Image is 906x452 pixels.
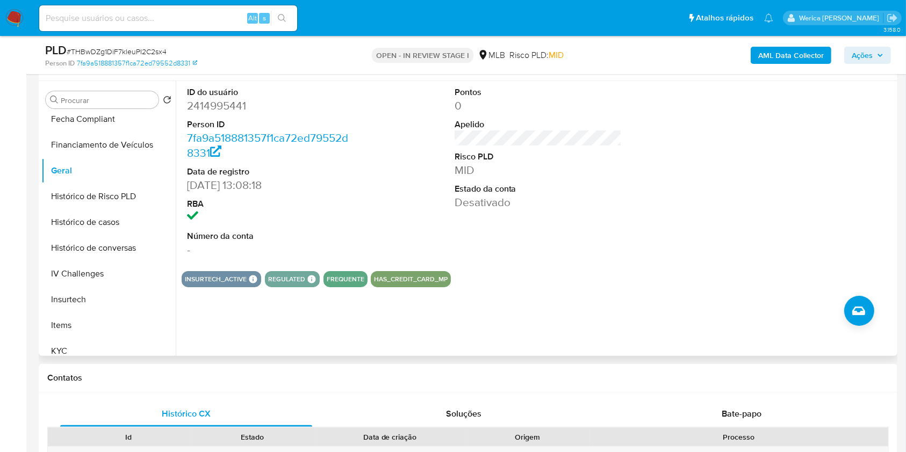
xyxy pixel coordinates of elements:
[67,46,167,57] span: # THBwDZg1DiF7kleuPI2C2sx4
[455,151,622,163] dt: Risco PLD
[187,198,355,210] dt: RBA
[41,184,176,209] button: Histórico de Risco PLD
[455,119,622,130] dt: Apelido
[322,432,458,442] div: Data de criação
[74,432,183,442] div: Id
[77,59,197,68] a: 7fa9a518881357f1ca72ed79552d8331
[852,47,873,64] span: Ações
[41,235,176,261] button: Histórico de conversas
[61,96,154,105] input: Procurar
[271,11,293,26] button: search-icon
[45,41,67,59] b: PLD
[455,98,622,113] dd: 0
[844,47,891,64] button: Ações
[455,163,622,178] dd: MID
[799,13,883,23] p: werica.jgaldencio@mercadolivre.com
[597,432,881,442] div: Processo
[50,96,59,104] button: Procurar
[187,178,355,193] dd: [DATE] 13:08:18
[549,49,564,61] span: MID
[696,12,753,24] span: Atalhos rápidos
[47,373,889,383] h1: Contatos
[187,166,355,178] dt: Data de registro
[446,407,481,420] span: Soluções
[372,48,473,63] p: OPEN - IN REVIEW STAGE I
[41,312,176,338] button: Items
[473,432,582,442] div: Origem
[41,209,176,235] button: Histórico de casos
[248,13,257,23] span: Alt
[509,49,564,61] span: Risco PLD:
[187,86,355,98] dt: ID do usuário
[764,13,773,23] a: Notificações
[187,242,355,257] dd: -
[41,158,176,184] button: Geral
[187,98,355,113] dd: 2414995441
[163,96,171,107] button: Retornar ao pedido padrão
[478,49,505,61] div: MLB
[39,11,297,25] input: Pesquise usuários ou casos...
[187,119,355,130] dt: Person ID
[455,183,622,195] dt: Estado da conta
[751,47,831,64] button: AML Data Collector
[883,25,901,34] span: 3.158.0
[45,59,75,68] b: Person ID
[198,432,307,442] div: Estado
[187,130,348,161] a: 7fa9a518881357f1ca72ed79552d8331
[41,106,176,132] button: Fecha Compliant
[455,195,622,210] dd: Desativado
[41,287,176,312] button: Insurtech
[758,47,824,64] b: AML Data Collector
[263,13,266,23] span: s
[41,261,176,287] button: IV Challenges
[887,12,898,24] a: Sair
[41,338,176,364] button: KYC
[455,86,622,98] dt: Pontos
[187,230,355,242] dt: Número da conta
[722,407,761,420] span: Bate-papo
[41,132,176,158] button: Financiamento de Veículos
[162,407,211,420] span: Histórico CX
